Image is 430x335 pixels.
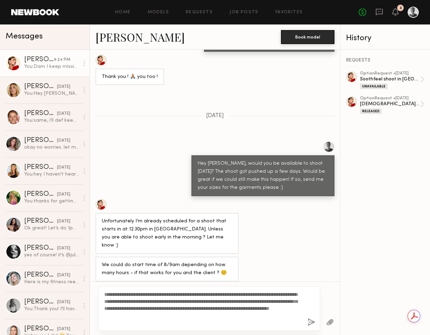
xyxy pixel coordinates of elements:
[281,34,334,40] a: Book model
[360,84,388,89] div: Unavailable
[24,164,57,171] div: [PERSON_NAME]
[24,198,79,205] div: You: thanks for getting back to me so quick!
[24,110,57,117] div: [PERSON_NAME]
[346,34,424,42] div: History
[24,279,79,285] div: Here is my fitness reel . J have a new one too. I was shooting for LA FITNESS and other gyms too!
[186,10,213,15] a: Requests
[57,111,70,117] div: [DATE]
[360,96,420,101] div: option Request • [DATE]
[230,10,259,15] a: Job Posts
[346,58,424,63] div: REQUESTS
[57,272,70,279] div: [DATE]
[24,225,79,231] div: Ok great! Let’s do 1pm, thank you
[57,245,70,252] div: [DATE]
[24,56,54,63] div: [PERSON_NAME]
[206,113,224,119] span: [DATE]
[198,160,328,192] div: Hey [PERSON_NAME], would you be available to shoot [DATE]? The shoot got pushed up a few days. Wo...
[24,191,57,198] div: [PERSON_NAME]
[400,6,402,10] div: 3
[24,245,57,252] div: [PERSON_NAME]
[57,326,70,333] div: [DATE]
[360,76,420,83] div: Soothfeel shoot in [GEOGRAPHIC_DATA]
[360,96,424,114] a: optionRequest •[DATE][DEMOGRAPHIC_DATA] Fitness Shoot in a gymReleased
[57,218,70,225] div: [DATE]
[24,326,57,333] div: [PERSON_NAME]
[115,10,131,15] a: Home
[360,101,420,107] div: [DEMOGRAPHIC_DATA] Fitness Shoot in a gym
[281,30,334,44] button: Book model
[102,261,232,277] div: We could do start time of 8/9am depending on how many hours - if that works for you and the clien...
[24,144,79,151] div: okay no worries. let me know if anything changes! :)
[148,10,169,15] a: Models
[360,108,382,114] div: Released
[102,218,232,250] div: Unfortunately I’m already scheduled for a shoot that starts in at 12.30pm in [GEOGRAPHIC_DATA]. U...
[24,218,57,225] div: [PERSON_NAME]
[24,306,79,312] div: You: Thank you! I'll have a firm answer by [DATE]
[57,299,70,306] div: [DATE]
[102,73,158,81] div: Thank you ! 🙏🏽 you too !
[96,29,185,44] a: [PERSON_NAME]
[360,71,420,76] div: option Request • [DATE]
[24,117,79,124] div: You: same, i'll def keep you in mind
[24,63,79,70] div: You: Dam I keep missing you! All good. I have an option B. I’m shooting all day [DATE] myself. Ha...
[6,33,43,41] span: Messages
[24,90,79,97] div: You: Hey [PERSON_NAME], my client just got back to me (she was traveling) they loved your look an...
[57,164,70,171] div: [DATE]
[57,191,70,198] div: [DATE]
[24,252,79,258] div: yes of course! it’s @julialaurenmccallum
[57,84,70,90] div: [DATE]
[24,171,79,178] div: You: hey I haven't heard back from my client. As it's [DATE] and nothing's booked, i dont think t...
[24,299,57,306] div: [PERSON_NAME]
[54,57,70,63] div: 9:24 PM
[360,71,424,89] a: optionRequest •[DATE]Soothfeel shoot in [GEOGRAPHIC_DATA]Unavailable
[24,272,57,279] div: [PERSON_NAME]
[24,83,57,90] div: [PERSON_NAME]
[24,137,57,144] div: [PERSON_NAME]
[275,10,303,15] a: Favorites
[57,137,70,144] div: [DATE]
